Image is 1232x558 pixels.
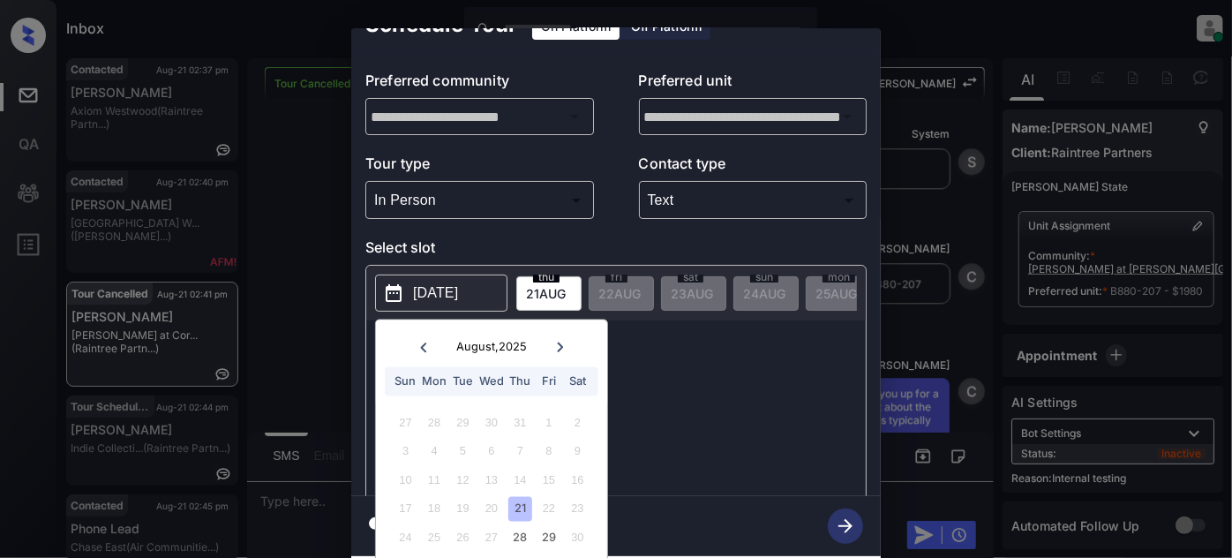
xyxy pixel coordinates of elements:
span: thu [533,272,560,283]
div: Not available Wednesday, July 30th, 2025 [479,411,503,434]
p: Contact type [639,153,868,181]
p: Preferred unit [639,70,868,98]
div: Not available Monday, July 28th, 2025 [422,411,446,434]
div: Not available Tuesday, July 29th, 2025 [451,411,475,434]
span: 21 AUG [526,286,566,301]
p: Preferred community [365,70,594,98]
div: Not available Friday, August 15th, 2025 [537,468,560,492]
div: Not available Wednesday, August 13th, 2025 [479,468,503,492]
div: Not available Saturday, August 9th, 2025 [566,440,590,464]
div: Sun [394,370,417,394]
div: Tue [451,370,475,394]
div: Text [643,185,863,215]
div: In Person [370,185,590,215]
div: Not available Monday, August 4th, 2025 [422,440,446,464]
div: Sat [566,370,590,394]
div: Wed [479,370,503,394]
p: *Available time slots [391,320,866,351]
div: Thu [508,370,532,394]
div: August , 2025 [456,341,527,354]
div: Not available Tuesday, August 5th, 2025 [451,440,475,464]
div: Not available Saturday, August 16th, 2025 [566,468,590,492]
button: [DATE] [375,275,507,312]
p: Select slot [365,237,867,265]
div: Not available Tuesday, August 12th, 2025 [451,468,475,492]
div: Not available Saturday, August 2nd, 2025 [566,411,590,434]
div: Not available Friday, August 1st, 2025 [537,411,560,434]
div: Not available Wednesday, August 6th, 2025 [479,440,503,464]
p: Tour type [365,153,594,181]
div: Fri [537,370,560,394]
button: btn-next [817,503,874,549]
div: Mon [422,370,446,394]
p: [DATE] [413,283,458,304]
div: Not available Friday, August 8th, 2025 [537,440,560,464]
div: Not available Thursday, August 14th, 2025 [508,468,532,492]
div: Not available Monday, August 11th, 2025 [422,468,446,492]
div: Not available Sunday, July 27th, 2025 [394,411,417,434]
div: date-select [516,276,582,311]
div: Not available Thursday, August 7th, 2025 [508,440,532,464]
div: Not available Sunday, August 10th, 2025 [394,468,417,492]
div: Not available Sunday, August 3rd, 2025 [394,440,417,464]
div: Not available Thursday, July 31st, 2025 [508,411,532,434]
